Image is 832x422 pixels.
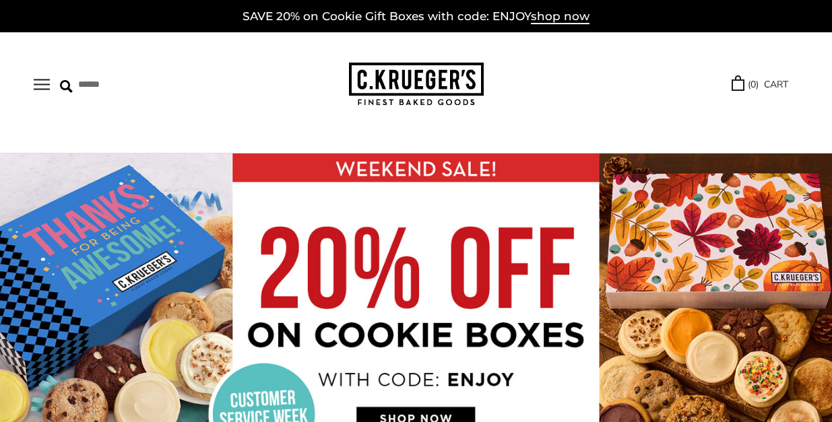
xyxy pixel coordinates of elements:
[243,9,589,24] a: SAVE 20% on Cookie Gift Boxes with code: ENJOYshop now
[60,74,220,95] input: Search
[531,9,589,24] span: shop now
[349,63,484,106] img: C.KRUEGER'S
[34,79,50,90] button: Open navigation
[732,77,788,92] a: (0) CART
[60,80,73,93] img: Search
